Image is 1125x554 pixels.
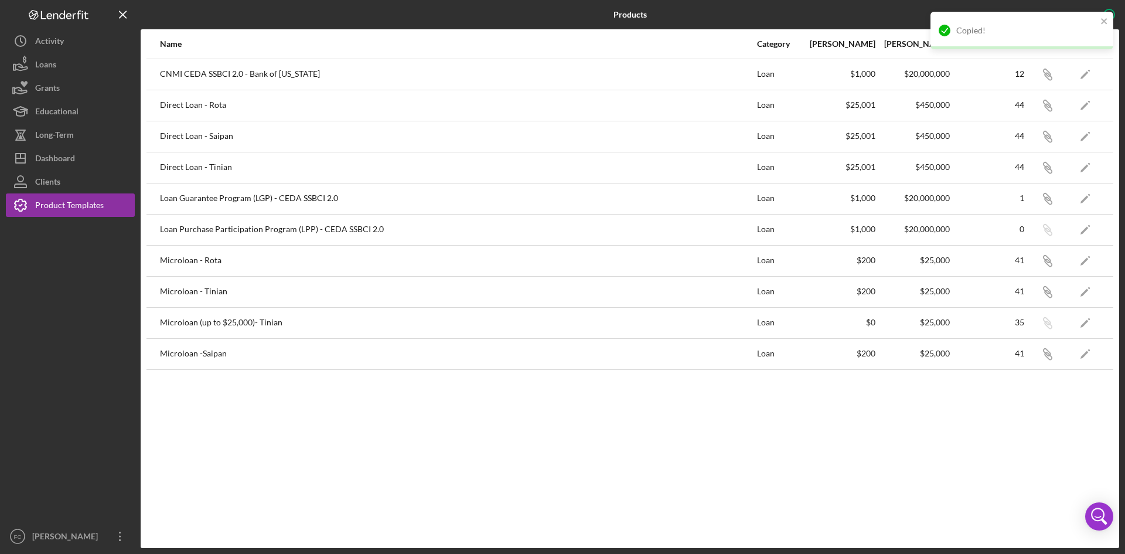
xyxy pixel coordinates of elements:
[6,76,135,100] button: Grants
[951,225,1024,234] div: 0
[35,29,64,56] div: Activity
[6,525,135,548] button: FC[PERSON_NAME]
[951,162,1024,172] div: 44
[757,308,801,338] div: Loan
[951,256,1024,265] div: 41
[802,162,875,172] div: $25,001
[877,349,950,358] div: $25,000
[951,318,1024,327] div: 35
[802,193,875,203] div: $1,000
[6,170,135,193] button: Clients
[6,29,135,53] button: Activity
[877,256,950,265] div: $25,000
[757,39,801,49] div: Category
[160,246,756,276] div: Microloan - Rota
[877,162,950,172] div: $450,000
[160,39,756,49] div: Name
[877,131,950,141] div: $450,000
[160,91,756,120] div: Direct Loan - Rota
[802,131,875,141] div: $25,001
[1085,502,1113,531] div: Open Intercom Messenger
[757,153,801,182] div: Loan
[29,525,105,551] div: [PERSON_NAME]
[6,123,135,147] button: Long-Term
[160,339,756,369] div: Microloan -Saipan
[951,193,1024,203] div: 1
[802,349,875,358] div: $200
[757,215,801,244] div: Loan
[951,287,1024,296] div: 41
[160,184,756,213] div: Loan Guarantee Program (LGP) - CEDA SSBCI 2.0
[877,193,950,203] div: $20,000,000
[951,100,1024,110] div: 44
[877,69,950,79] div: $20,000,000
[757,184,801,213] div: Loan
[6,100,135,123] button: Educational
[35,170,60,196] div: Clients
[160,122,756,151] div: Direct Loan - Saipan
[877,39,950,49] div: [PERSON_NAME]
[6,193,135,217] button: Product Templates
[613,10,647,19] b: Products
[956,26,1097,35] div: Copied!
[877,100,950,110] div: $450,000
[877,318,950,327] div: $25,000
[757,246,801,276] div: Loan
[757,60,801,89] div: Loan
[802,225,875,234] div: $1,000
[35,53,56,79] div: Loans
[35,76,60,103] div: Grants
[951,131,1024,141] div: 44
[35,147,75,173] div: Dashboard
[35,193,104,220] div: Product Templates
[802,318,875,327] div: $0
[877,225,950,234] div: $20,000,000
[160,277,756,307] div: Microloan - Tinian
[1035,6,1119,23] button: New Template
[6,53,135,76] button: Loans
[160,60,756,89] div: CNMI CEDA SSBCI 2.0 - Bank of [US_STATE]
[951,69,1024,79] div: 12
[802,100,875,110] div: $25,001
[35,100,79,126] div: Educational
[757,122,801,151] div: Loan
[951,349,1024,358] div: 41
[6,147,135,170] button: Dashboard
[877,287,950,296] div: $25,000
[160,215,756,244] div: Loan Purchase Participation Program (LPP) - CEDA SSBCI 2.0
[757,277,801,307] div: Loan
[14,533,22,540] text: FC
[1100,16,1109,28] button: close
[160,153,756,182] div: Direct Loan - Tinian
[757,91,801,120] div: Loan
[35,123,74,149] div: Long-Term
[160,308,756,338] div: Microloan (up to $25,000)- Tinian
[802,39,875,49] div: [PERSON_NAME]
[802,256,875,265] div: $200
[1042,6,1095,23] div: New Template
[802,287,875,296] div: $200
[802,69,875,79] div: $1,000
[757,339,801,369] div: Loan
